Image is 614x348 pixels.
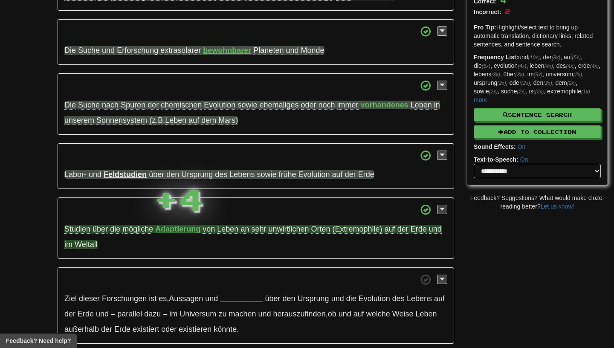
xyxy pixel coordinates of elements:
[253,46,284,55] span: Planeten
[572,55,580,61] em: (5x)
[64,46,76,55] span: Die
[257,170,276,179] span: sowie
[337,101,359,110] span: immer
[346,294,356,303] span: die
[163,310,167,318] span: –
[286,46,298,55] span: und
[482,63,490,69] em: (5x)
[179,325,211,333] span: existieren
[111,310,115,318] span: –
[339,310,351,318] span: und
[544,63,553,69] em: (4x)
[166,170,179,179] span: den
[154,178,203,220] div: +
[434,294,445,303] span: auf
[265,294,280,303] span: über
[79,294,100,303] span: dieser
[114,325,130,333] span: Erde
[133,325,159,333] span: existiert
[220,294,263,303] strong: __________
[64,294,77,303] span: Ziel
[534,72,542,78] em: (3x)
[203,225,215,234] span: von
[518,63,526,69] em: (4x)
[566,63,574,69] em: (4x)
[215,170,227,179] span: des
[516,72,524,78] em: (3x)
[504,6,510,16] span: 2
[6,336,71,345] span: Open feedback widget
[273,310,326,318] span: herauszufinden
[392,294,405,303] span: des
[102,294,147,303] span: Forschungen
[311,225,330,234] span: Orten
[144,310,161,318] span: dazu
[204,101,235,110] span: Evolution
[93,225,108,234] span: über
[179,181,203,217] span: 4
[104,170,147,179] strong: Feldstudien
[64,101,76,110] span: Die
[474,54,518,61] strong: Frequency List:
[397,225,408,234] span: der
[158,116,163,125] span: B
[301,101,316,110] span: oder
[278,170,296,179] span: frühe
[180,310,216,318] span: Universum
[541,203,574,210] a: Let us know!
[392,310,414,318] span: Weise
[474,108,601,121] button: Sentence Search
[110,225,120,234] span: die
[331,294,344,303] span: und
[237,101,257,110] span: sowie
[535,89,544,95] em: (2x)
[411,225,427,234] span: Erde
[165,116,186,125] span: Leben
[328,310,336,318] span: ob
[491,72,500,78] em: (3x)
[159,294,167,303] span: es
[229,310,256,318] span: machen
[353,310,364,318] span: auf
[205,294,218,303] span: und
[102,46,115,55] span: und
[148,101,159,110] span: der
[149,294,156,303] span: ist
[64,294,220,303] span: ,
[64,240,72,249] span: im
[429,225,442,234] span: und
[122,225,153,234] span: mögliche
[521,80,530,86] em: (2x)
[543,80,552,86] em: (2x)
[298,170,330,179] span: Evolution
[155,225,200,233] strong: Adaptierung
[474,24,496,31] strong: Pro Tip:
[218,310,226,318] span: zu
[201,116,216,125] span: dem
[416,310,437,318] span: Leben
[64,170,87,179] span: Labor-
[203,46,251,55] strong: bewohnbarer
[474,9,501,15] strong: Incorrect:
[64,101,440,125] span: . .
[434,101,440,110] span: in
[240,225,249,234] span: an
[573,72,582,78] em: (2x)
[121,101,145,110] span: Spuren
[345,170,356,179] span: der
[214,325,237,333] span: könnte
[474,143,516,150] strong: Sound Effects:
[161,325,177,333] span: oder
[319,101,335,110] span: noch
[188,116,199,125] span: auf
[181,170,213,179] span: Ursprung
[283,294,295,303] span: den
[489,89,498,95] em: (2x)
[385,225,395,234] span: auf
[229,170,255,179] span: Lebens
[102,101,119,110] span: nach
[407,294,432,303] span: Lebens
[517,89,525,95] em: (2x)
[301,46,324,55] span: Monde
[467,194,608,211] div: Feedback? Suggestions? What would make cloze-reading better?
